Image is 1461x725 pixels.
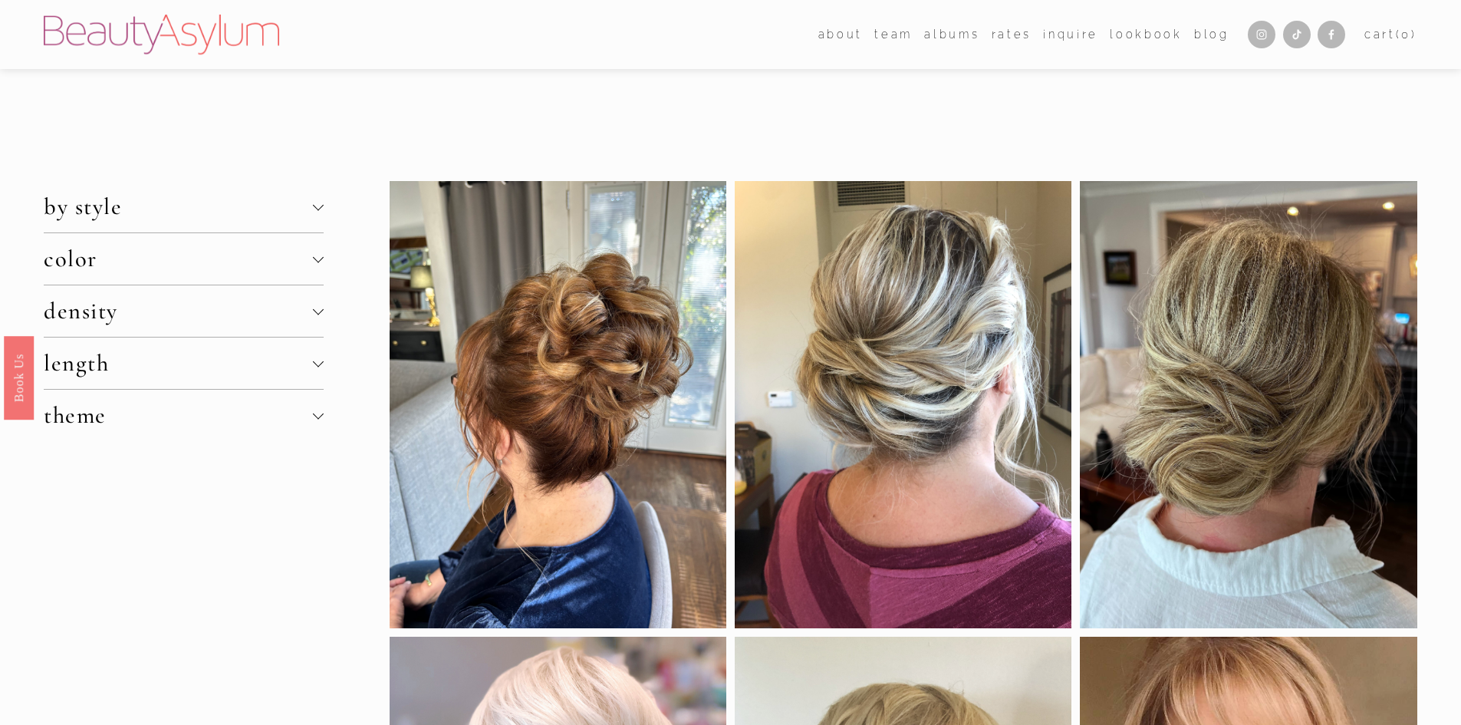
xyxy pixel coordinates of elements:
a: Book Us [4,335,34,419]
span: team [874,25,913,44]
a: folder dropdown [874,23,913,45]
a: Rates [992,23,1032,45]
button: length [44,338,323,389]
button: by style [44,181,323,232]
a: Facebook [1318,21,1345,48]
button: theme [44,390,323,441]
span: ( ) [1396,28,1417,41]
span: color [44,245,312,273]
span: density [44,297,312,325]
a: 0 items in cart [1364,25,1417,44]
a: Instagram [1248,21,1275,48]
span: about [818,25,863,44]
a: TikTok [1283,21,1311,48]
span: length [44,349,312,377]
img: Beauty Asylum | Bridal Hair &amp; Makeup Charlotte &amp; Atlanta [44,15,279,54]
span: 0 [1401,28,1411,41]
span: by style [44,193,312,221]
span: theme [44,401,312,430]
button: color [44,233,323,285]
a: folder dropdown [818,23,863,45]
a: Inquire [1043,23,1098,45]
a: albums [924,23,979,45]
a: Blog [1194,23,1229,45]
a: Lookbook [1110,23,1182,45]
button: density [44,285,323,337]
